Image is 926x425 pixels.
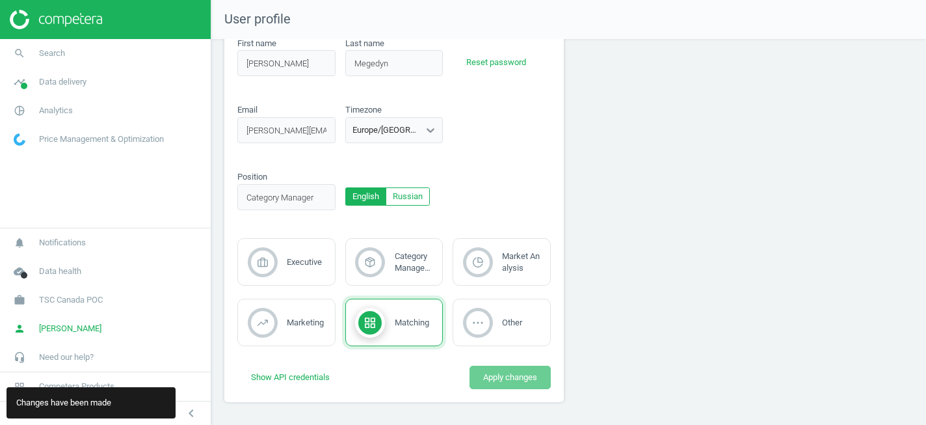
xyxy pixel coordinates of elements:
span: Market Analysis [502,251,540,273]
label: Email [237,104,258,116]
img: ajHJNr6hYgQAAAAASUVORK5CYII= [10,10,102,29]
input: first_name_placeholder [237,50,336,76]
span: Data delivery [39,76,86,88]
span: Marketing [287,318,324,327]
span: Need our help? [39,351,94,363]
input: position [237,184,336,210]
i: cloud_done [7,259,32,284]
span: Other [502,318,522,327]
input: last_name_placeholder [345,50,443,76]
i: work [7,288,32,312]
button: Apply changes [470,366,551,389]
i: timeline [7,70,32,94]
img: wGWNvw8QSZomAAAAABJRU5ErkJggg== [14,133,25,146]
span: [PERSON_NAME] [39,323,101,335]
i: pie_chart_outlined [7,98,32,123]
i: person [7,316,32,341]
i: headset_mic [7,345,32,370]
span: Matching [395,318,429,327]
label: First name [237,38,276,49]
span: Category Management [395,251,432,284]
span: Notifications [39,237,86,249]
button: Russian [386,187,430,206]
span: TSC Canada POC [39,294,103,306]
button: Show API credentials [237,366,343,389]
div: Changes have been made [7,387,176,418]
span: Competera Products [39,381,114,392]
div: Europe/[GEOGRAPHIC_DATA] [352,124,421,136]
button: English [345,187,386,206]
button: chevron_left [175,405,207,422]
i: search [7,41,32,66]
span: Data health [39,266,81,277]
button: Reset password [453,51,540,74]
span: Price Management & Optimization [39,133,164,145]
input: email_placeholder [237,117,336,143]
i: chevron_left [183,405,199,421]
span: Search [39,48,65,59]
i: notifications [7,230,32,255]
label: Timezone [345,104,382,116]
span: Analytics [39,105,73,117]
span: User profile [211,10,291,29]
label: Last name [345,38,384,49]
label: Position [237,171,267,183]
span: Executive [287,257,322,267]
